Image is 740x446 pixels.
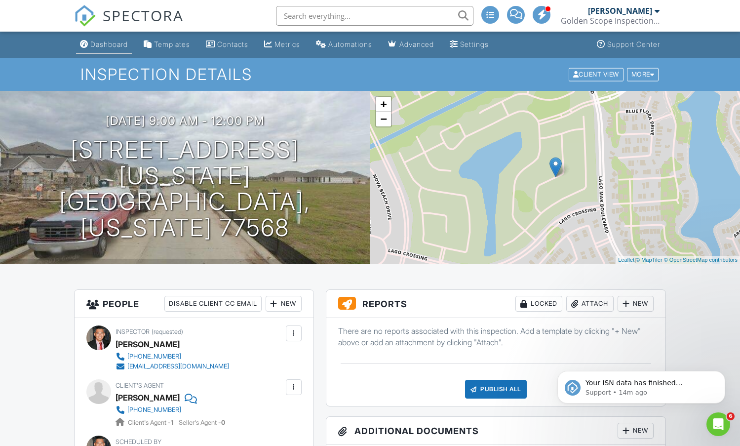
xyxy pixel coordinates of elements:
a: Support Center [593,36,664,54]
div: [PERSON_NAME] [588,6,652,16]
div: New [266,296,302,312]
a: Advanced [384,36,438,54]
a: Zoom in [376,97,391,112]
h1: [STREET_ADDRESS] [US_STATE][GEOGRAPHIC_DATA], [US_STATE] 77568 [16,137,354,241]
div: Publish All [465,380,527,399]
div: | [616,256,740,264]
div: Disable Client CC Email [164,296,262,312]
a: Leaflet [618,257,634,263]
a: Metrics [260,36,304,54]
span: SPECTORA [103,5,184,26]
div: Locked [515,296,562,312]
div: [EMAIL_ADDRESS][DOMAIN_NAME] [127,363,229,370]
input: Search everything... [276,6,473,26]
a: [PHONE_NUMBER] [116,352,229,362]
span: Inspector [116,328,150,335]
iframe: Intercom live chat [706,412,730,436]
div: Contacts [217,40,248,48]
div: Attach [566,296,614,312]
h3: People [75,290,313,318]
a: [PERSON_NAME] [116,390,180,405]
div: [PHONE_NUMBER] [127,353,181,361]
a: Dashboard [76,36,132,54]
div: Dashboard [90,40,128,48]
div: New [618,423,654,439]
a: Templates [140,36,194,54]
h1: Inspection Details [80,66,660,83]
a: Client View [568,70,626,78]
h3: Additional Documents [326,417,666,445]
span: 6 [727,412,735,420]
a: SPECTORA [74,13,184,34]
strong: 1 [171,419,173,426]
div: Templates [154,40,190,48]
div: [PHONE_NUMBER] [127,406,181,414]
span: Seller's Agent - [179,419,225,426]
div: Automations [328,40,372,48]
div: [PERSON_NAME] [116,337,180,352]
span: Scheduled By [116,438,161,446]
a: Zoom out [376,112,391,126]
a: Settings [446,36,493,54]
div: New [618,296,654,312]
div: More [627,68,659,81]
div: Support Center [607,40,660,48]
strong: 0 [221,419,225,426]
span: (requested) [152,328,183,335]
div: Metrics [274,40,300,48]
h3: [DATE] 9:00 am - 12:00 pm [106,114,265,127]
span: Client's Agent [116,382,164,389]
a: © MapTiler [636,257,662,263]
span: Client's Agent - [128,419,175,426]
a: © OpenStreetMap contributors [664,257,738,263]
a: [EMAIL_ADDRESS][DOMAIN_NAME] [116,362,229,371]
div: Golden Scope Inspections, LLC [561,16,660,26]
div: Advanced [399,40,434,48]
img: The Best Home Inspection Software - Spectora [74,5,96,27]
div: Client View [569,68,623,81]
a: Automations (Basic) [312,36,376,54]
p: There are no reports associated with this inspection. Add a template by clicking "+ New" above or... [338,325,654,348]
a: Contacts [202,36,252,54]
div: Settings [460,40,489,48]
a: [PHONE_NUMBER] [116,405,217,415]
h3: Reports [326,290,666,318]
iframe: Intercom notifications message [543,350,740,419]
